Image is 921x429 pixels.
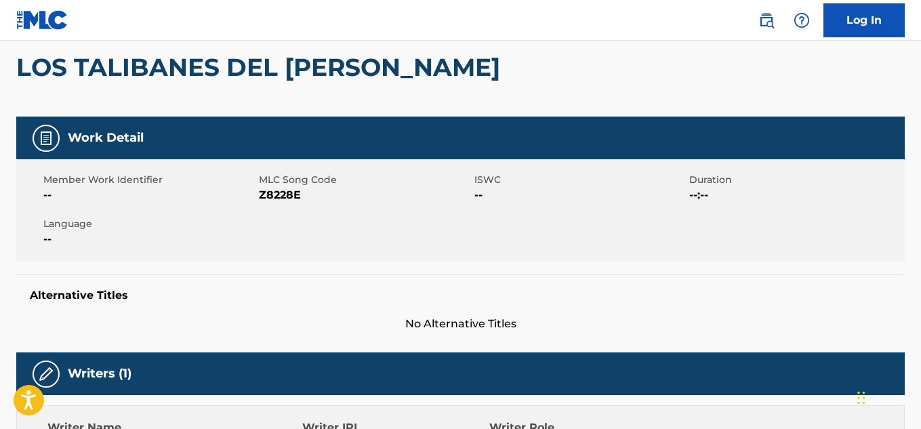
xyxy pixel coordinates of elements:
h2: LOS TALIBANES DEL [PERSON_NAME] [16,52,507,83]
span: MLC Song Code [259,173,471,187]
img: help [794,12,810,28]
img: search [758,12,775,28]
a: Public Search [753,7,780,34]
span: --:-- [689,187,901,203]
span: -- [43,187,255,203]
div: Help [788,7,815,34]
h5: Alternative Titles [30,289,891,302]
img: Work Detail [38,130,54,146]
span: Duration [689,173,901,187]
div: Widget de chat [853,364,921,429]
span: ISWC [474,173,687,187]
h5: Writers (1) [68,366,131,382]
h5: Work Detail [68,130,144,146]
span: No Alternative Titles [16,316,905,332]
div: Arrastrar [857,377,865,418]
span: Member Work Identifier [43,173,255,187]
span: -- [474,187,687,203]
iframe: Chat Widget [853,364,921,429]
span: Language [43,217,255,231]
a: Log In [823,3,905,37]
img: MLC Logo [16,10,68,30]
img: Writers [38,366,54,382]
span: Z8228E [259,187,471,203]
span: -- [43,231,255,247]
